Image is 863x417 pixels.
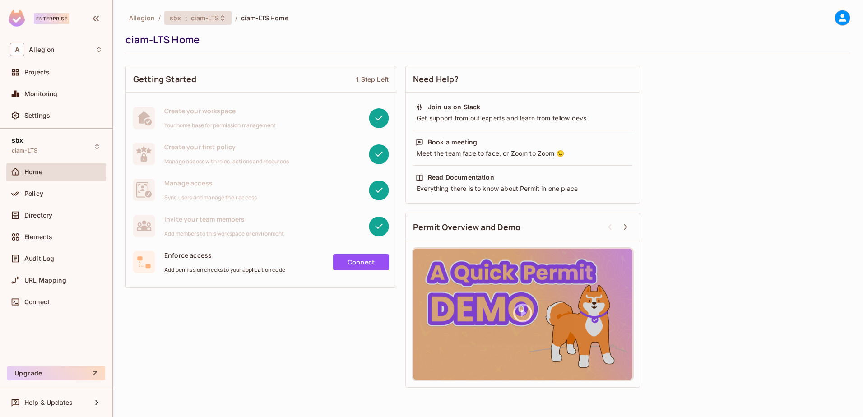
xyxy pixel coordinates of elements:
[170,14,181,22] span: sbx
[24,168,43,176] span: Home
[24,90,58,97] span: Monitoring
[7,366,105,380] button: Upgrade
[24,69,50,76] span: Projects
[24,233,52,241] span: Elements
[428,138,477,147] div: Book a meeting
[34,13,69,24] div: Enterprise
[356,75,389,83] div: 1 Step Left
[164,122,276,129] span: Your home base for permission management
[24,399,73,406] span: Help & Updates
[10,43,24,56] span: A
[413,74,459,85] span: Need Help?
[164,107,276,115] span: Create your workspace
[158,14,161,22] li: /
[428,173,494,182] div: Read Documentation
[191,14,219,22] span: ciam-LTS
[12,147,37,154] span: ciam-LTS
[164,143,289,151] span: Create your first policy
[416,149,630,158] div: Meet the team face to face, or Zoom to Zoom 😉
[164,194,257,201] span: Sync users and manage their access
[24,255,54,262] span: Audit Log
[133,74,196,85] span: Getting Started
[164,266,285,273] span: Add permission checks to your application code
[164,251,285,259] span: Enforce access
[428,102,480,111] div: Join us on Slack
[129,14,155,22] span: the active workspace
[24,277,66,284] span: URL Mapping
[12,137,23,144] span: sbx
[413,222,521,233] span: Permit Overview and Demo
[125,33,846,46] div: ciam-LTS Home
[24,190,43,197] span: Policy
[416,114,630,123] div: Get support from out experts and learn from fellow devs
[24,112,50,119] span: Settings
[235,14,237,22] li: /
[241,14,288,22] span: ciam-LTS Home
[416,184,630,193] div: Everything there is to know about Permit in one place
[164,215,284,223] span: Invite your team members
[29,46,54,53] span: Workspace: Allegion
[9,10,25,27] img: SReyMgAAAABJRU5ErkJggg==
[24,298,50,306] span: Connect
[185,14,188,22] span: :
[24,212,52,219] span: Directory
[164,179,257,187] span: Manage access
[164,230,284,237] span: Add members to this workspace or environment
[333,254,389,270] a: Connect
[164,158,289,165] span: Manage access with roles, actions and resources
